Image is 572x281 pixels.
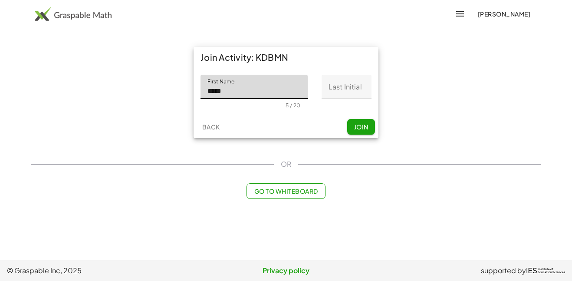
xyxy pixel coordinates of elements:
[254,187,318,195] span: Go to Whiteboard
[538,268,565,274] span: Institute of Education Sciences
[470,6,537,22] button: [PERSON_NAME]
[193,265,379,276] a: Privacy policy
[202,123,220,131] span: Back
[526,265,565,276] a: IESInstitute ofEducation Sciences
[286,102,300,109] div: 5 / 20
[477,10,530,18] span: [PERSON_NAME]
[481,265,526,276] span: supported by
[354,123,368,131] span: Join
[7,265,193,276] span: © Graspable Inc, 2025
[526,267,537,275] span: IES
[247,183,325,199] button: Go to Whiteboard
[197,119,225,135] button: Back
[281,159,291,169] span: OR
[194,47,378,68] div: Join Activity: KDBMN
[347,119,375,135] button: Join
